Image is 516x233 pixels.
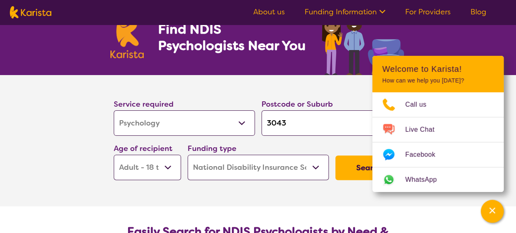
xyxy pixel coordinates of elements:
button: Search [335,155,403,180]
p: How can we help you [DATE]? [382,77,494,84]
h1: Find NDIS Psychologists Near You [158,21,310,54]
img: psychology [319,3,406,75]
a: Web link opens in a new tab. [372,167,504,192]
a: For Providers [405,7,451,17]
span: Facebook [405,148,445,161]
label: Service required [114,99,174,109]
label: Age of recipient [114,144,172,153]
div: Channel Menu [372,56,504,192]
label: Funding type [188,144,236,153]
span: Live Chat [405,123,444,136]
img: Karista logo [110,14,144,58]
span: Call us [405,98,436,111]
span: WhatsApp [405,174,447,186]
img: Karista logo [10,6,51,18]
a: About us [253,7,285,17]
h2: Welcome to Karista! [382,64,494,74]
label: Postcode or Suburb [261,99,333,109]
input: Type [261,110,403,136]
a: Funding Information [305,7,385,17]
button: Channel Menu [481,200,504,223]
ul: Choose channel [372,92,504,192]
a: Blog [470,7,486,17]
